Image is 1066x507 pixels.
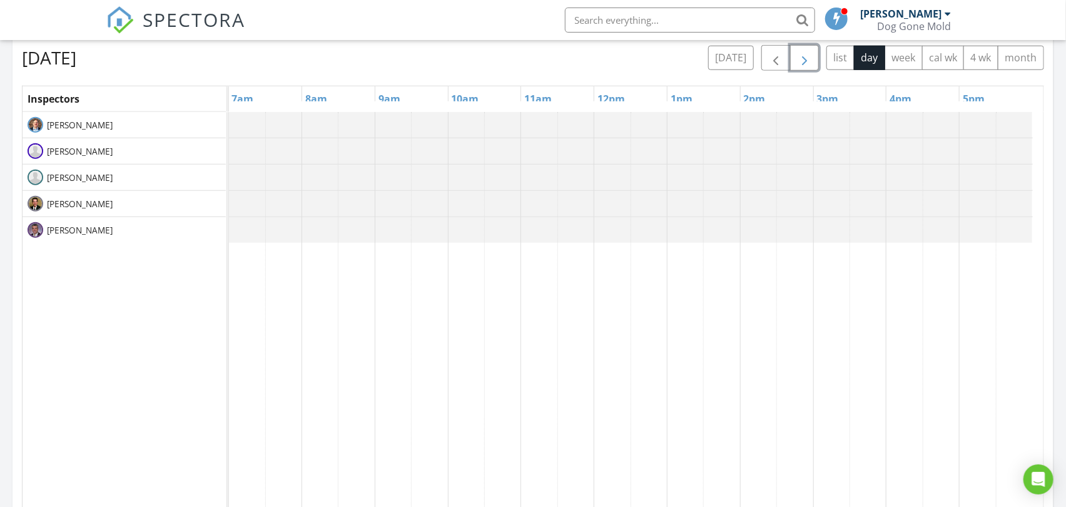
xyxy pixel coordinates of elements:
[708,46,754,70] button: [DATE]
[960,89,988,109] a: 5pm
[302,89,330,109] a: 8am
[761,45,791,71] button: Previous day
[790,45,820,71] button: Next day
[741,89,769,109] a: 2pm
[44,172,115,184] span: [PERSON_NAME]
[44,224,115,237] span: [PERSON_NAME]
[1023,464,1053,494] div: Open Intercom Messenger
[28,222,43,238] img: ryan_pic.jpg
[375,89,404,109] a: 9am
[521,89,555,109] a: 11am
[28,170,43,185] img: default-user-f0147aede5fd5fa78ca7ade42f37bd4542148d508eef1c3d3ea960f66861d68b.jpg
[565,8,815,33] input: Search everything...
[861,8,942,20] div: [PERSON_NAME]
[22,45,76,70] h2: [DATE]
[998,46,1044,70] button: month
[28,143,43,159] img: default-user-f0147aede5fd5fa78ca7ade42f37bd4542148d508eef1c3d3ea960f66861d68b.jpg
[106,17,245,43] a: SPECTORA
[594,89,628,109] a: 12pm
[44,119,115,131] span: [PERSON_NAME]
[963,46,998,70] button: 4 wk
[229,89,257,109] a: 7am
[814,89,842,109] a: 3pm
[106,6,134,34] img: The Best Home Inspection Software - Spectora
[854,46,885,70] button: day
[44,198,115,210] span: [PERSON_NAME]
[28,117,43,133] img: bryan_pic.jpg
[449,89,482,109] a: 10am
[28,196,43,212] img: jonathan_pic.jpg
[826,46,855,70] button: list
[922,46,965,70] button: cal wk
[44,145,115,158] span: [PERSON_NAME]
[886,89,915,109] a: 4pm
[885,46,923,70] button: week
[143,6,245,33] span: SPECTORA
[28,92,79,106] span: Inspectors
[878,20,952,33] div: Dog Gone Mold
[668,89,696,109] a: 1pm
